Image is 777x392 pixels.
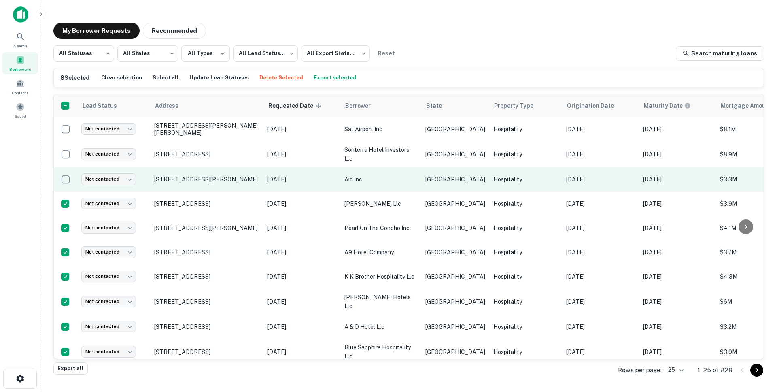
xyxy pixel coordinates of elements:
p: a & d hotel llc [344,322,417,331]
p: [DATE] [566,175,635,184]
button: Update Lead Statuses [187,72,251,84]
span: Requested Date [268,101,324,111]
p: [GEOGRAPHIC_DATA] [425,199,485,208]
button: Export selected [312,72,359,84]
p: [DATE] [267,297,336,306]
p: [DATE] [643,297,712,306]
button: Export all [53,362,88,375]
span: State [426,101,452,111]
div: Not contacted [81,246,136,258]
p: [DATE] [267,125,336,134]
div: Not contacted [81,148,136,160]
div: Not contacted [81,346,136,358]
p: [DATE] [643,125,712,134]
p: [DATE] [267,347,336,356]
button: Clear selection [99,72,144,84]
p: [DATE] [643,224,712,232]
th: Maturity dates displayed may be estimated. Please contact the lender for the most accurate maturi... [639,94,716,117]
th: Property Type [489,94,562,117]
p: Hospitality [493,347,558,356]
p: [GEOGRAPHIC_DATA] [425,322,485,331]
p: [DATE] [643,150,712,159]
span: Saved [15,113,26,119]
p: [STREET_ADDRESS] [154,273,259,280]
p: Hospitality [493,150,558,159]
p: [DATE] [643,175,712,184]
p: [STREET_ADDRESS] [154,298,259,305]
p: [DATE] [267,150,336,159]
p: 1–25 of 828 [698,365,732,375]
button: Reset [373,45,399,62]
p: [PERSON_NAME] llc [344,199,417,208]
div: Not contacted [81,173,136,185]
span: Borrowers [9,66,31,72]
p: [PERSON_NAME] hotels llc [344,293,417,311]
p: Hospitality [493,224,558,232]
div: Borrowers [2,52,38,74]
th: Requested Date [263,94,340,117]
p: [GEOGRAPHIC_DATA] [425,175,485,184]
span: Search [14,43,27,49]
p: Hospitality [493,272,558,281]
p: [GEOGRAPHIC_DATA] [425,272,485,281]
span: Borrower [345,101,381,111]
div: Not contacted [81,321,136,332]
div: All Statuses [53,43,114,64]
p: blue sapphire hospitality llc [344,343,417,361]
div: Not contacted [81,198,136,209]
span: Maturity dates displayed may be estimated. Please contact the lender for the most accurate maturi... [644,101,701,110]
button: My Borrower Requests [53,23,140,39]
p: [DATE] [643,322,712,331]
p: [STREET_ADDRESS] [154,151,259,158]
a: Search maturing loans [676,46,764,61]
p: [DATE] [267,248,336,257]
p: [DATE] [267,175,336,184]
iframe: Chat Widget [737,327,777,366]
button: Select all [151,72,181,84]
th: Origination Date [562,94,639,117]
button: All Types [181,45,230,62]
p: Hospitality [493,125,558,134]
p: [DATE] [566,125,635,134]
p: [DATE] [267,322,336,331]
button: Recommended [143,23,206,39]
p: pearl on the concho inc [344,224,417,232]
p: [GEOGRAPHIC_DATA] [425,125,485,134]
div: 25 [665,364,685,376]
a: Contacts [2,76,38,98]
h6: 8 Selected [60,73,89,82]
p: [DATE] [643,347,712,356]
a: Saved [2,99,38,121]
p: [GEOGRAPHIC_DATA] [425,150,485,159]
p: [DATE] [267,272,336,281]
div: Maturity dates displayed may be estimated. Please contact the lender for the most accurate maturi... [644,101,691,110]
p: k k brother hospitality llc [344,272,417,281]
span: Property Type [494,101,544,111]
p: Hospitality [493,199,558,208]
a: Search [2,29,38,51]
p: [STREET_ADDRESS] [154,323,259,330]
button: Delete Selected [257,72,305,84]
p: [STREET_ADDRESS] [154,200,259,207]
p: Hospitality [493,248,558,257]
img: capitalize-icon.png [13,6,28,23]
p: [STREET_ADDRESS][PERSON_NAME] [154,224,259,232]
div: Not contacted [81,123,136,135]
p: [DATE] [566,272,635,281]
div: Not contacted [81,222,136,234]
p: [DATE] [566,150,635,159]
p: [DATE] [643,248,712,257]
div: All Lead Statuses [233,43,298,64]
span: Origination Date [567,101,624,111]
p: sat airport inc [344,125,417,134]
div: All Export Statuses [301,43,370,64]
span: Lead Status [82,101,127,111]
p: Rows per page: [618,365,662,375]
p: [STREET_ADDRESS] [154,249,259,256]
p: [DATE] [267,224,336,232]
th: Borrower [340,94,421,117]
p: [GEOGRAPHIC_DATA] [425,224,485,232]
